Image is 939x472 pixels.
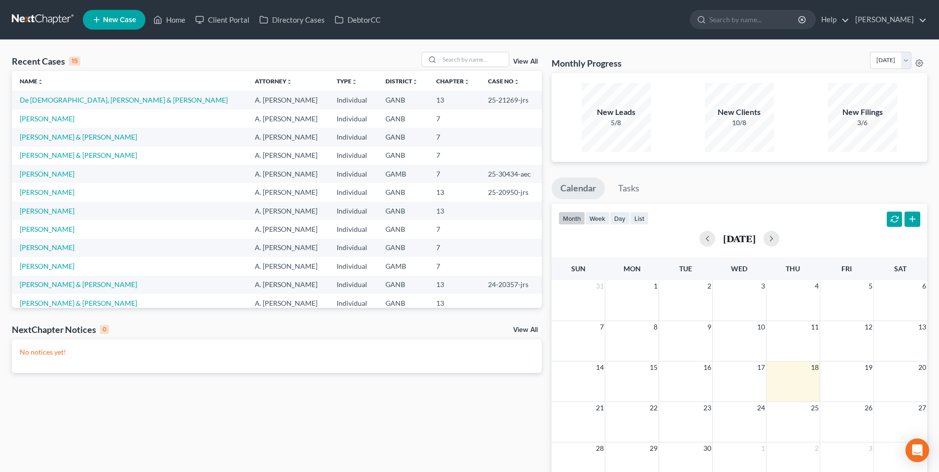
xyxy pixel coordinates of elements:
[428,165,480,183] td: 7
[582,118,651,128] div: 5/8
[428,294,480,312] td: 13
[428,91,480,109] td: 13
[378,165,428,183] td: GAMB
[247,276,329,294] td: A. [PERSON_NAME]
[702,362,712,373] span: 16
[480,165,542,183] td: 25-30434-aec
[378,109,428,128] td: GANB
[428,276,480,294] td: 13
[20,133,137,141] a: [PERSON_NAME] & [PERSON_NAME]
[436,77,470,85] a: Chapterunfold_more
[513,58,538,65] a: View All
[624,264,641,273] span: Mon
[286,79,292,85] i: unfold_more
[595,280,605,292] span: 31
[464,79,470,85] i: unfold_more
[329,146,378,165] td: Individual
[630,212,649,225] button: list
[385,77,418,85] a: Districtunfold_more
[412,79,418,85] i: unfold_more
[917,402,927,414] span: 27
[329,294,378,312] td: Individual
[329,239,378,257] td: Individual
[868,442,873,454] span: 3
[428,220,480,238] td: 7
[702,402,712,414] span: 23
[247,128,329,146] td: A. [PERSON_NAME]
[100,325,109,334] div: 0
[609,178,648,199] a: Tasks
[921,280,927,292] span: 6
[329,165,378,183] td: Individual
[103,16,136,24] span: New Case
[649,362,659,373] span: 15
[329,220,378,238] td: Individual
[756,321,766,333] span: 10
[351,79,357,85] i: unfold_more
[329,257,378,275] td: Individual
[20,188,74,196] a: [PERSON_NAME]
[69,57,80,66] div: 15
[428,183,480,201] td: 13
[247,146,329,165] td: A. [PERSON_NAME]
[378,220,428,238] td: GANB
[786,264,800,273] span: Thu
[255,77,292,85] a: Attorneyunfold_more
[329,202,378,220] td: Individual
[20,225,74,233] a: [PERSON_NAME]
[917,321,927,333] span: 13
[595,402,605,414] span: 21
[595,442,605,454] span: 28
[428,146,480,165] td: 7
[514,79,520,85] i: unfold_more
[917,362,927,373] span: 20
[552,57,622,69] h3: Monthly Progress
[247,202,329,220] td: A. [PERSON_NAME]
[828,107,897,118] div: New Filings
[247,183,329,201] td: A. [PERSON_NAME]
[378,91,428,109] td: GANB
[20,207,74,215] a: [PERSON_NAME]
[864,402,873,414] span: 26
[20,243,74,252] a: [PERSON_NAME]
[378,257,428,275] td: GAMB
[706,321,712,333] span: 9
[329,128,378,146] td: Individual
[428,239,480,257] td: 7
[480,91,542,109] td: 25-21269-jrs
[653,321,659,333] span: 8
[828,118,897,128] div: 3/6
[582,107,651,118] div: New Leads
[610,212,630,225] button: day
[378,294,428,312] td: GANB
[12,55,80,67] div: Recent Cases
[378,146,428,165] td: GANB
[329,91,378,109] td: Individual
[868,280,873,292] span: 5
[649,402,659,414] span: 22
[378,202,428,220] td: GANB
[20,262,74,270] a: [PERSON_NAME]
[558,212,585,225] button: month
[756,402,766,414] span: 24
[378,128,428,146] td: GANB
[247,257,329,275] td: A. [PERSON_NAME]
[440,52,509,67] input: Search by name...
[480,276,542,294] td: 24-20357-jrs
[148,11,190,29] a: Home
[814,442,820,454] span: 2
[705,118,774,128] div: 10/8
[330,11,385,29] a: DebtorCC
[706,280,712,292] span: 2
[810,362,820,373] span: 18
[20,299,137,307] a: [PERSON_NAME] & [PERSON_NAME]
[480,183,542,201] td: 25-20950-jrs
[756,362,766,373] span: 17
[814,280,820,292] span: 4
[709,10,800,29] input: Search by name...
[20,114,74,123] a: [PERSON_NAME]
[841,264,852,273] span: Fri
[653,280,659,292] span: 1
[378,183,428,201] td: GANB
[247,294,329,312] td: A. [PERSON_NAME]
